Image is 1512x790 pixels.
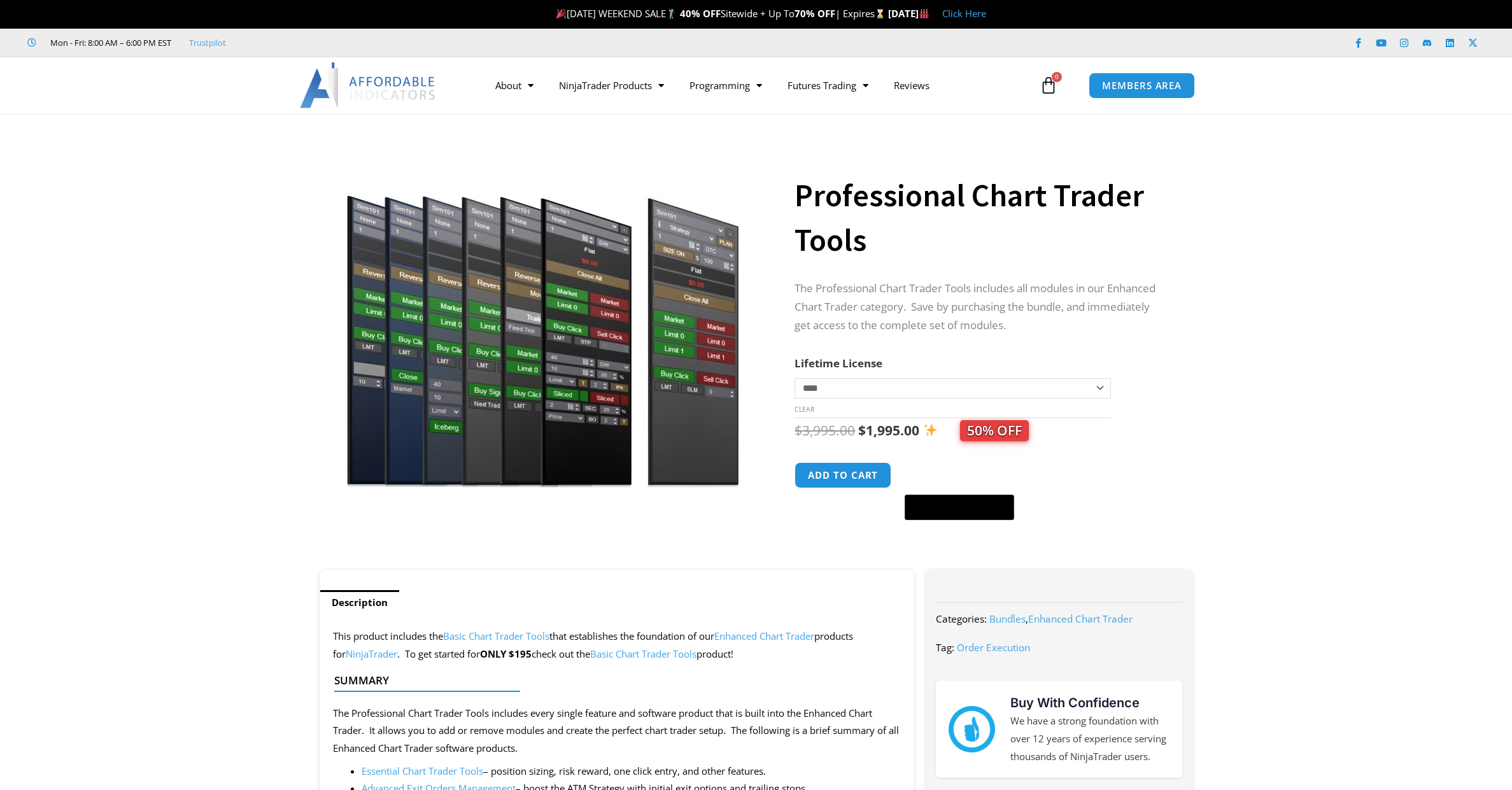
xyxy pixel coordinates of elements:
p: This product includes the that establishes the foundation of our products for . To get started for [333,628,901,663]
label: Lifetime License [795,356,882,370]
a: Trustpilot [189,35,226,50]
bdi: 3,995.00 [795,421,855,439]
a: Order Execution [957,641,1030,654]
h1: Professional Chart Trader Tools [795,173,1166,262]
nav: Menu [483,71,1036,100]
h4: Summary [334,674,890,687]
a: NinjaTrader [346,647,397,660]
span: [DATE] WEEKEND SALE Sitewide + Up To | Expires [553,7,887,20]
a: MEMBERS AREA [1089,73,1195,99]
iframe: Secure express checkout frame [902,460,1017,491]
img: 🎉 [556,9,566,18]
a: NinjaTrader Products [546,71,677,100]
span: Categories: [936,612,987,625]
a: Basic Chart Trader Tools [443,630,549,642]
p: We have a strong foundation with over 12 years of experience serving thousands of NinjaTrader users. [1010,712,1169,766]
a: 0 [1021,67,1077,104]
span: 0 [1052,72,1062,82]
a: Futures Trading [775,71,881,100]
p: The Professional Chart Trader Tools includes every single feature and software product that is bu... [333,705,901,758]
strong: ONLY $195 [480,647,532,660]
bdi: 1,995.00 [858,421,919,439]
span: $ [858,421,866,439]
a: Enhanced Chart Trader [714,630,814,642]
span: 50% OFF [960,420,1029,441]
span: MEMBERS AREA [1102,81,1182,90]
a: Reviews [881,71,942,100]
button: Add to cart [795,462,891,488]
span: , [989,612,1133,625]
img: ⌛ [875,9,885,18]
span: $ [795,421,802,439]
strong: 40% OFF [680,7,721,20]
li: – position sizing, risk reward, one click entry, and other features. [362,763,901,780]
img: ProfessionalToolsBundlePage [338,136,747,488]
button: Buy with GPay [905,495,1014,520]
img: mark thumbs good 43913 | Affordable Indicators – NinjaTrader [949,706,994,752]
a: Click Here [942,7,986,20]
a: Basic Chart Trader Tools [590,647,696,660]
img: LogoAI | Affordable Indicators – NinjaTrader [300,62,437,108]
p: The Professional Chart Trader Tools includes all modules in our Enhanced Chart Trader category. S... [795,279,1166,335]
a: Bundles [989,612,1026,625]
a: Enhanced Chart Trader [1028,612,1133,625]
strong: [DATE] [888,7,929,20]
span: check out the product! [532,647,733,660]
span: Mon - Fri: 8:00 AM – 6:00 PM EST [47,35,171,50]
img: ✨ [924,423,937,437]
a: Clear options [795,405,814,414]
a: Description [320,590,399,615]
strong: 70% OFF [795,7,835,20]
a: Programming [677,71,775,100]
img: 🏭 [919,9,929,18]
span: Tag: [936,641,954,654]
img: 🏌️‍♂️ [667,9,676,18]
a: About [483,71,546,100]
a: Essential Chart Trader Tools [362,765,483,777]
h3: Buy With Confidence [1010,693,1169,712]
